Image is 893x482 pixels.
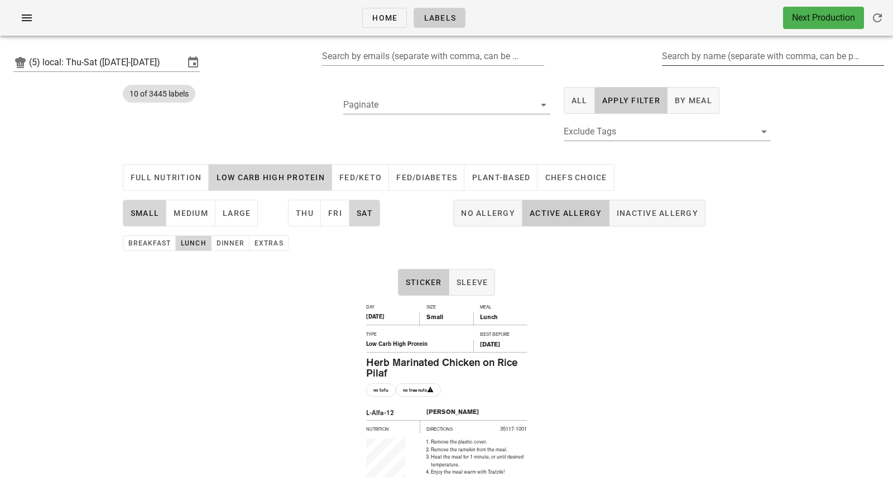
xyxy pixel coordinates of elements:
span: no tofu [373,384,388,396]
span: small [130,209,160,218]
div: Herb Marinated Chicken on Rice Pilaf [366,358,527,378]
div: Meal [473,303,527,313]
div: [PERSON_NAME] [420,408,527,420]
button: Fed/diabetes [389,164,464,191]
div: Best Before [473,331,527,340]
span: Fed/diabetes [396,173,457,182]
div: [DATE] [366,313,420,325]
span: no tree nuts [403,384,434,396]
span: 35117-1001 [500,426,527,432]
span: Sat [356,209,373,218]
div: Day [366,303,420,313]
button: By Meal [668,87,719,114]
div: (5) [29,57,42,68]
div: Nutrition [366,420,420,433]
div: Size [420,303,473,313]
button: chefs choice [537,164,614,191]
button: Full Nutrition [123,164,209,191]
span: Labels [423,13,456,22]
div: L-Alfa-12 [366,408,420,420]
span: No Allergy [460,209,515,218]
a: Labels [414,8,465,28]
button: Fed/keto [332,164,389,191]
button: extras [249,235,289,251]
div: Low Carb High Protein [366,340,473,353]
button: Sleeve [449,269,496,296]
span: Sleeve [456,278,488,287]
li: Remove the plastic cover. [431,438,527,446]
span: chefs choice [544,173,607,182]
span: Sticker [405,278,442,287]
button: lunch [176,235,211,251]
button: Thu [288,200,321,226]
span: 10 of 3445 labels [129,85,189,103]
span: Active Allergy [529,209,602,218]
span: Low Carb High Protein [215,173,325,182]
button: small [123,200,167,226]
span: Full Nutrition [130,173,202,182]
div: Type [366,331,473,340]
span: Fed/keto [339,173,382,182]
button: large [215,200,258,226]
span: dinner [216,239,245,247]
button: Plant-Based [464,164,537,191]
div: Next Production [792,11,855,25]
div: Small [420,313,473,325]
li: Heat the meal for 1 minute, or until desired temperature. [431,454,527,469]
a: Home [362,8,407,28]
button: Sticker [398,269,449,296]
span: Fri [328,209,342,218]
div: Lunch [473,313,527,325]
span: Plant-Based [471,173,530,182]
button: Active Allergy [522,200,609,226]
span: lunch [180,239,206,247]
span: medium [173,209,208,218]
span: Home [372,13,397,22]
button: Apply Filter [595,87,668,114]
button: No Allergy [453,200,522,226]
div: [DATE] [473,340,527,353]
button: Low Carb High Protein [209,164,332,191]
button: Inactive Allergy [609,200,705,226]
button: medium [166,200,215,226]
li: Enjoy the meal warm with Tzatziki! [431,469,527,476]
li: Remove the ramekin from the meal. [431,446,527,454]
div: Exclude Tags [564,123,771,141]
button: dinner [212,235,250,251]
div: Directions [420,420,473,433]
span: Apply Filter [602,96,660,105]
span: Thu [295,209,314,218]
span: By Meal [674,96,712,105]
span: breakfast [128,239,171,247]
button: Fri [321,200,349,226]
span: large [222,209,251,218]
button: breakfast [123,235,176,251]
span: Inactive Allergy [616,209,698,218]
button: Sat [349,200,380,226]
span: All [571,96,588,105]
div: Paginate [343,96,550,114]
span: extras [254,239,284,247]
button: All [564,87,595,114]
